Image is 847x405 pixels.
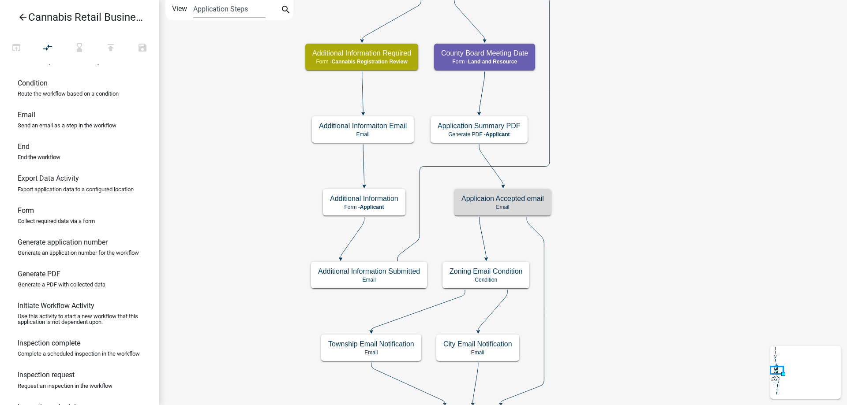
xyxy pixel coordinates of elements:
[18,282,105,287] p: Generate a PDF with collected data
[18,12,28,24] i: arrow_back
[18,238,108,246] h6: Generate application number
[441,49,528,57] h5: County Board Meeting Date
[18,111,35,119] h6: Email
[18,371,75,379] h6: Inspection request
[0,39,32,58] button: Test Workflow
[312,59,411,65] p: Form -
[360,204,384,210] span: Applicant
[18,206,34,215] h6: Form
[105,42,116,55] i: publish
[330,204,398,210] p: Form -
[18,250,139,256] p: Generate an application number for the workflow
[328,340,414,348] h5: Township Email Notification
[11,42,22,55] i: open_in_browser
[18,351,140,357] p: Complete a scheduled inspection in the workflow
[450,277,522,283] p: Condition
[332,59,408,65] span: Cannabis Registration Review
[281,4,291,17] i: search
[461,194,544,203] h5: Applicaion Accepted email
[18,53,141,65] p: This activity cancels the configured scheduled emails if they haven't been sent yet.
[330,194,398,203] h5: Additional Information
[441,59,528,65] p: Form -
[318,277,420,283] p: Email
[64,39,95,58] button: Validating Workflow
[74,42,85,55] i: hourglass_bottom
[438,122,521,130] h5: Application Summary PDF
[95,39,127,58] button: Publish
[18,186,134,192] p: Export application data to a configured location
[486,131,510,137] span: Applicant
[461,204,544,210] p: Email
[32,39,64,58] button: Auto Layout
[18,383,112,389] p: Request an inspection in the workflow
[443,349,512,356] p: Email
[468,59,517,65] span: Land and Resource
[18,154,60,160] p: End the workflow
[318,267,420,275] h5: Additional Information Submitted
[18,91,119,97] p: Route the workflow based on a condition
[0,39,158,60] div: Workflow actions
[328,349,414,356] p: Email
[319,122,407,130] h5: Additional Informaiton Email
[319,131,407,137] p: Email
[18,79,48,87] h6: Condition
[18,339,80,347] h6: Inspection complete
[137,42,148,55] i: save
[18,218,95,224] p: Collect required data via a form
[18,301,94,310] h6: Initiate Workflow Activity
[18,313,141,325] p: Use this activity to start a new workflow that this application is not dependent upon.
[7,7,145,27] a: Cannabis Retail Businesses and Temporary Cannabis Events
[450,267,522,275] h5: Zoning Email Condition
[312,49,411,57] h5: Additional Information Required
[279,4,293,18] button: search
[127,39,158,58] button: Save
[18,123,116,128] p: Send an email as a step in the workflow
[18,174,79,182] h6: Export Data Activity
[443,340,512,348] h5: City Email Notification
[18,270,60,278] h6: Generate PDF
[43,42,53,55] i: compare_arrows
[438,131,521,137] p: Generate PDF -
[18,142,30,151] h6: End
